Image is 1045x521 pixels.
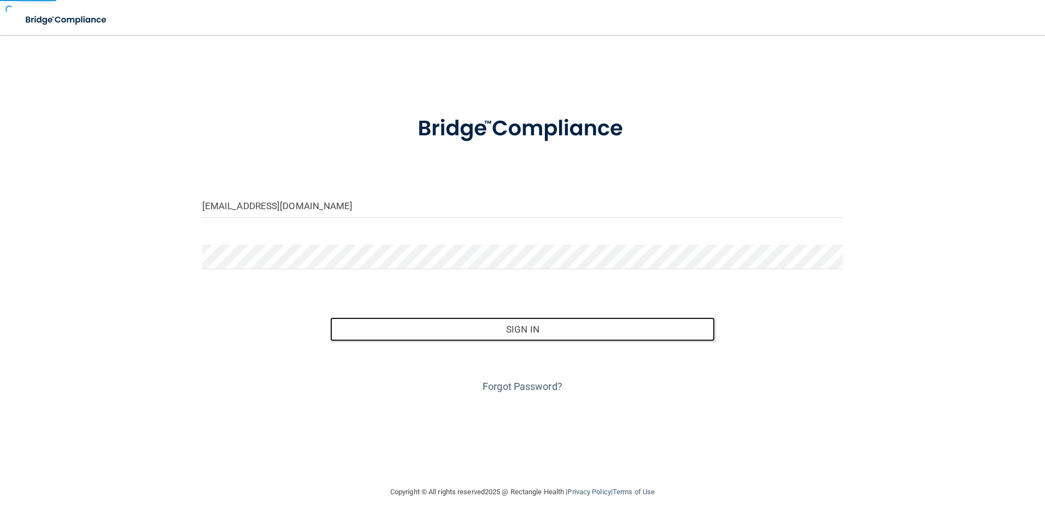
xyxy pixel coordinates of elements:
[330,317,715,341] button: Sign In
[567,488,610,496] a: Privacy Policy
[202,193,843,218] input: Email
[16,9,117,31] img: bridge_compliance_login_screen.278c3ca4.svg
[483,381,562,392] a: Forgot Password?
[323,475,722,510] div: Copyright © All rights reserved 2025 @ Rectangle Health | |
[613,488,655,496] a: Terms of Use
[395,100,650,157] img: bridge_compliance_login_screen.278c3ca4.svg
